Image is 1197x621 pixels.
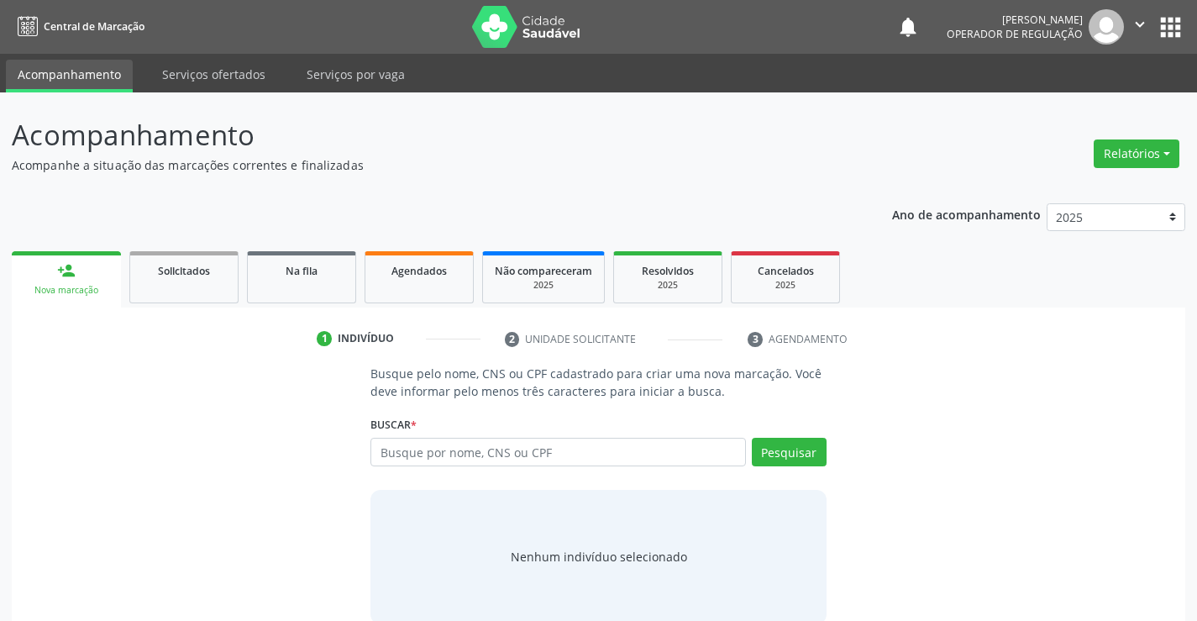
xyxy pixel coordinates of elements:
[1094,139,1179,168] button: Relatórios
[642,264,694,278] span: Resolvidos
[1124,9,1156,45] button: 
[150,60,277,89] a: Serviços ofertados
[511,548,687,566] div: Nenhum indivíduo selecionado
[57,261,76,280] div: person_add
[947,13,1083,27] div: [PERSON_NAME]
[12,114,833,156] p: Acompanhamento
[338,331,394,346] div: Indivíduo
[6,60,133,92] a: Acompanhamento
[758,264,814,278] span: Cancelados
[391,264,447,278] span: Agendados
[286,264,318,278] span: Na fila
[892,203,1041,224] p: Ano de acompanhamento
[370,412,417,438] label: Buscar
[752,438,827,466] button: Pesquisar
[1131,15,1149,34] i: 
[370,365,826,400] p: Busque pelo nome, CNS ou CPF cadastrado para criar uma nova marcação. Você deve informar pelo men...
[12,156,833,174] p: Acompanhe a situação das marcações correntes e finalizadas
[24,284,109,297] div: Nova marcação
[370,438,745,466] input: Busque por nome, CNS ou CPF
[1156,13,1185,42] button: apps
[158,264,210,278] span: Solicitados
[12,13,144,40] a: Central de Marcação
[626,279,710,292] div: 2025
[44,19,144,34] span: Central de Marcação
[947,27,1083,41] span: Operador de regulação
[295,60,417,89] a: Serviços por vaga
[495,264,592,278] span: Não compareceram
[495,279,592,292] div: 2025
[896,15,920,39] button: notifications
[743,279,827,292] div: 2025
[317,331,332,346] div: 1
[1089,9,1124,45] img: img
